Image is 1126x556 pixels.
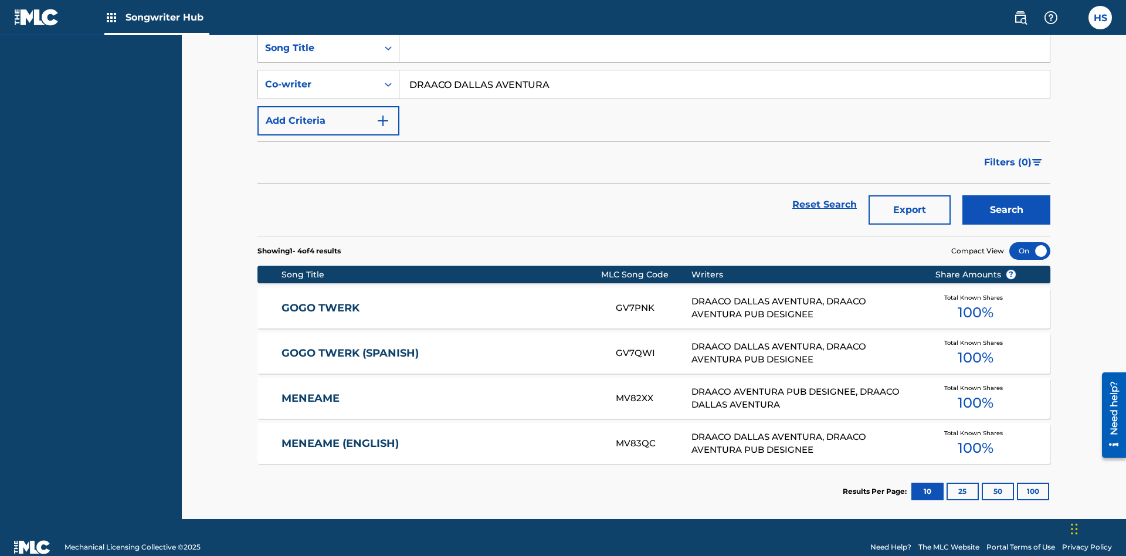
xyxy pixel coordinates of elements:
[870,542,911,552] a: Need Help?
[1032,159,1042,166] img: filter
[691,269,917,281] div: Writers
[691,295,917,321] div: DRAACO DALLAS AVENTURA, DRAACO AVENTURA PUB DESIGNEE
[1039,6,1063,29] div: Help
[944,338,1008,347] span: Total Known Shares
[869,195,951,225] button: Export
[1006,270,1016,279] span: ?
[281,437,601,450] a: MENEAME (ENGLISH)
[843,486,910,497] p: Results Per Page:
[977,148,1050,177] button: Filters (0)
[691,340,917,367] div: DRAACO DALLAS AVENTURA, DRAACO AVENTURA PUB DESIGNEE
[281,301,601,315] a: GOGO TWERK
[257,106,399,135] button: Add Criteria
[962,195,1050,225] button: Search
[616,301,691,315] div: GV7PNK
[126,11,209,24] span: Songwriter Hub
[1013,11,1027,25] img: search
[911,483,944,500] button: 10
[1017,483,1049,500] button: 100
[944,429,1008,438] span: Total Known Shares
[1070,12,1081,23] div: Notifications
[786,192,863,218] a: Reset Search
[265,41,371,55] div: Song Title
[918,542,979,552] a: The MLC Website
[616,437,691,450] div: MV83QC
[616,392,691,405] div: MV82XX
[951,246,1004,256] span: Compact View
[958,392,993,413] span: 100 %
[14,540,50,554] img: logo
[958,302,993,323] span: 100 %
[944,293,1008,302] span: Total Known Shares
[1071,511,1078,547] div: Drag
[691,430,917,457] div: DRAACO DALLAS AVENTURA, DRAACO AVENTURA PUB DESIGNEE
[984,155,1032,169] span: Filters ( 0 )
[1044,11,1058,25] img: help
[944,384,1008,392] span: Total Known Shares
[376,114,390,128] img: 9d2ae6d4665cec9f34b9.svg
[281,269,601,281] div: Song Title
[257,33,1050,236] form: Search Form
[986,542,1055,552] a: Portal Terms of Use
[616,347,691,360] div: GV7QWI
[958,438,993,459] span: 100 %
[935,269,1016,281] span: Share Amounts
[1067,500,1126,556] iframe: Chat Widget
[257,246,341,256] p: Showing 1 - 4 of 4 results
[947,483,979,500] button: 25
[601,269,691,281] div: MLC Song Code
[1062,542,1112,552] a: Privacy Policy
[958,347,993,368] span: 100 %
[1009,6,1032,29] a: Public Search
[281,392,601,405] a: MENEAME
[691,385,917,412] div: DRAACO AVENTURA PUB DESIGNEE, DRAACO DALLAS AVENTURA
[281,347,601,360] a: GOGO TWERK (SPANISH)
[14,9,59,26] img: MLC Logo
[65,542,201,552] span: Mechanical Licensing Collective © 2025
[982,483,1014,500] button: 50
[104,11,118,25] img: Top Rightsholders
[1088,6,1112,29] div: User Menu
[265,77,371,91] div: Co-writer
[1093,368,1126,464] iframe: Resource Center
